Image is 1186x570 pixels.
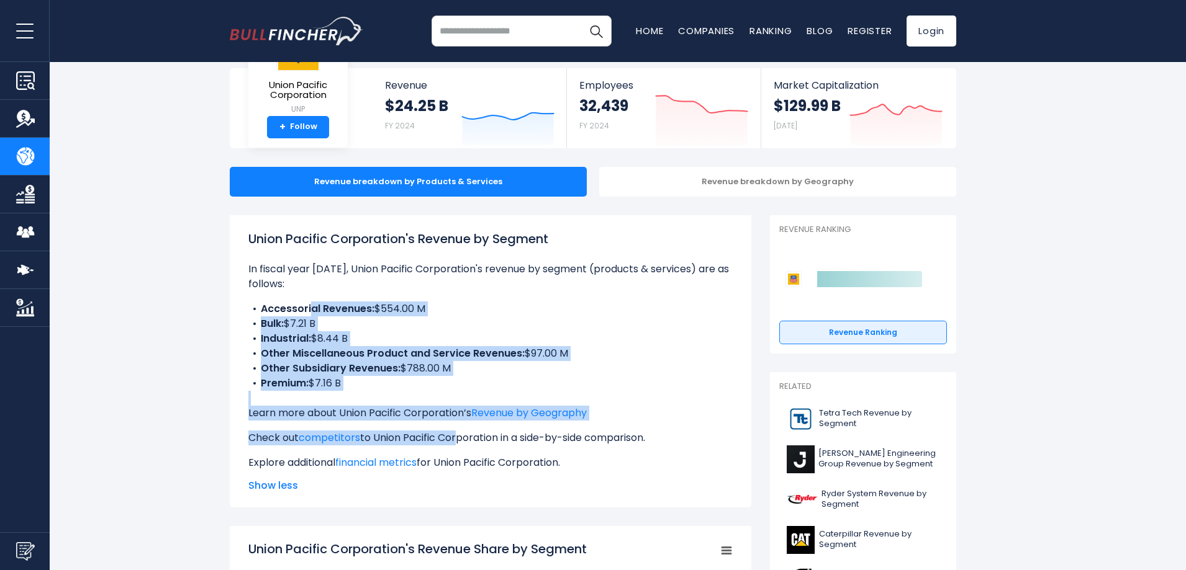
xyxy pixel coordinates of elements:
small: UNP [258,104,338,115]
p: Learn more about Union Pacific Corporation’s [248,406,733,421]
strong: $129.99 B [774,96,841,115]
strong: $24.25 B [385,96,448,115]
li: $7.21 B [248,316,733,331]
span: Market Capitalization [774,79,943,91]
div: Revenue breakdown by Products & Services [230,167,587,197]
span: Ryder System Revenue by Segment [822,489,939,510]
a: Caterpillar Revenue by Segment [779,523,947,557]
img: CAT logo [787,526,815,554]
a: competitors [299,430,360,445]
span: Employees [579,79,748,91]
button: Search [581,16,612,47]
b: Accessorial Revenues: [261,301,374,316]
small: FY 2024 [579,120,609,131]
p: Revenue Ranking [779,225,947,235]
a: Revenue by Geography [471,406,587,420]
a: Union Pacific Corporation UNP [258,29,338,116]
a: Companies [678,24,735,37]
span: Revenue [385,79,555,91]
strong: + [279,122,286,133]
span: Caterpillar Revenue by Segment [819,529,939,550]
a: Ryder System Revenue by Segment [779,483,947,517]
small: FY 2024 [385,120,415,131]
span: [PERSON_NAME] Engineering Group Revenue by Segment [818,448,939,470]
b: Bulk: [261,316,284,331]
span: Union Pacific Corporation [258,80,338,100]
p: Explore additional for Union Pacific Corporation. [248,455,733,470]
b: Other Miscellaneous Product and Service Revenues: [261,346,525,360]
b: Premium: [261,376,309,390]
li: $554.00 M [248,301,733,316]
a: financial metrics [335,455,417,470]
a: Revenue $24.25 B FY 2024 [373,68,567,148]
a: Employees 32,439 FY 2024 [567,68,760,148]
li: $7.16 B [248,376,733,391]
li: $8.44 B [248,331,733,346]
small: [DATE] [774,120,797,131]
a: Login [907,16,956,47]
a: Market Capitalization $129.99 B [DATE] [761,68,955,148]
tspan: Union Pacific Corporation's Revenue Share by Segment [248,540,587,558]
img: R logo [787,486,818,514]
a: +Follow [267,116,329,138]
a: Ranking [749,24,792,37]
strong: 32,439 [579,96,628,115]
div: Revenue breakdown by Geography [599,167,956,197]
p: Related [779,381,947,392]
img: Union Pacific Corporation competitors logo [785,271,802,287]
a: [PERSON_NAME] Engineering Group Revenue by Segment [779,442,947,476]
h1: Union Pacific Corporation's Revenue by Segment [248,229,733,248]
img: TTEK logo [787,405,815,433]
span: Show less [248,478,733,493]
b: Industrial: [261,331,311,345]
li: $788.00 M [248,361,733,376]
span: Tetra Tech Revenue by Segment [819,408,939,429]
li: $97.00 M [248,346,733,361]
a: Blog [807,24,833,37]
a: Home [636,24,663,37]
p: Check out to Union Pacific Corporation in a side-by-side comparison. [248,430,733,445]
p: In fiscal year [DATE], Union Pacific Corporation's revenue by segment (products & services) are a... [248,262,733,292]
a: Tetra Tech Revenue by Segment [779,402,947,436]
a: Revenue Ranking [779,321,947,344]
a: Go to homepage [230,17,363,45]
a: Register [848,24,892,37]
img: bullfincher logo [230,17,363,45]
img: J logo [787,445,815,473]
b: Other Subsidiary Revenues: [261,361,401,375]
